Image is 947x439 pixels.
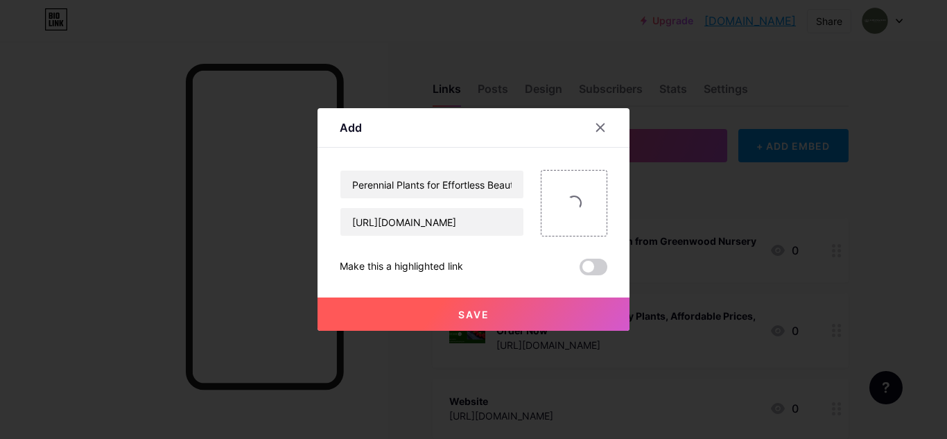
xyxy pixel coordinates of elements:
input: Title [340,171,523,198]
span: Save [458,309,489,320]
button: Save [318,298,629,331]
div: Make this a highlighted link [340,259,463,275]
div: Add [340,119,362,136]
input: URL [340,208,523,236]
